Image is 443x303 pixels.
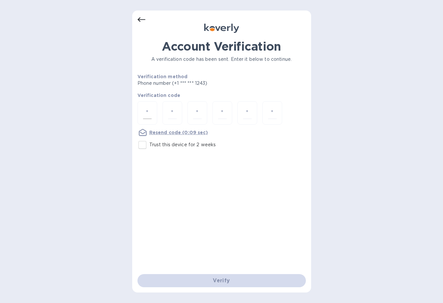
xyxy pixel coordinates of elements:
b: Verification method [137,74,188,79]
p: Trust this device for 2 weeks [149,141,216,148]
h1: Account Verification [137,39,306,53]
p: A verification code has been sent. Enter it below to continue. [137,56,306,63]
p: Verification code [137,92,306,99]
u: Resend code (0:09 sec) [149,130,208,135]
p: Phone number (+1 *** *** 1243) [137,80,258,87]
